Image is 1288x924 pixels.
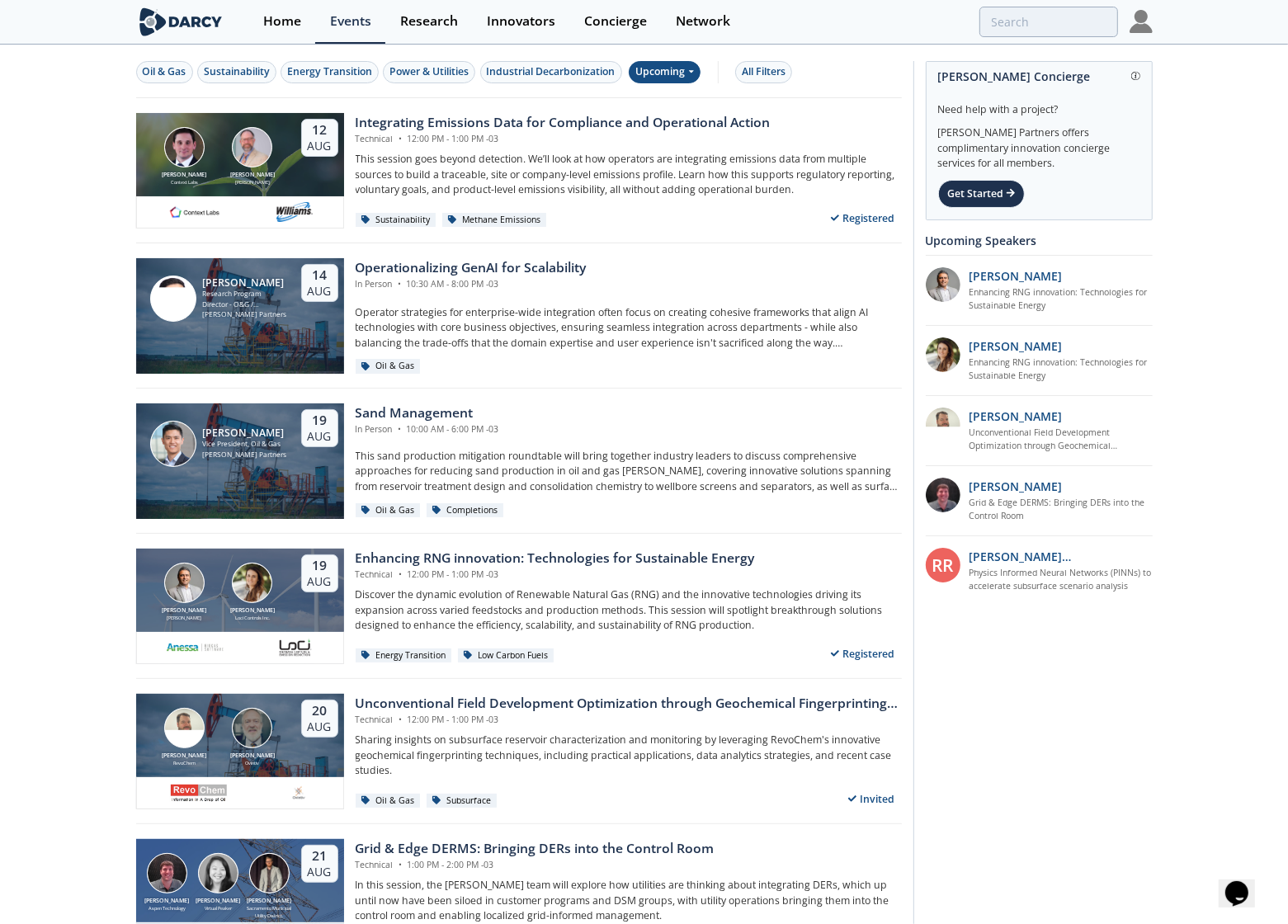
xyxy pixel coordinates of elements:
[164,708,205,748] img: Bob Aylsworth
[926,226,1153,255] div: Upcoming Speakers
[136,258,902,374] a: Sami Sultan [PERSON_NAME] Research Program Director - O&G / Sustainability [PERSON_NAME] Partners...
[193,897,244,906] div: [PERSON_NAME]
[244,897,295,906] div: [PERSON_NAME]
[276,638,313,658] img: 2b793097-40cf-4f6d-9bc3-4321a642668f
[232,708,272,748] img: John Sinclair
[389,64,469,79] div: Power & Utilities
[204,64,270,79] div: Sustainability
[289,783,309,803] img: ovintiv.com.png
[197,61,276,83] button: Sustainability
[356,503,421,518] div: Oil & Gas
[735,61,792,83] button: All Filters
[136,694,902,809] a: Bob Aylsworth [PERSON_NAME] RevoChem John Sinclair [PERSON_NAME] Ovintiv 20 Aug Unconventional Fi...
[308,719,332,734] div: Aug
[1130,10,1153,33] img: Profile
[276,202,314,222] img: williams.com.png
[356,568,755,582] div: Technical 12:00 PM - 1:00 PM -03
[356,278,587,291] div: In Person 10:30 AM - 8:00 PM -03
[629,61,701,83] div: Upcoming
[193,905,244,912] div: Virtual Peaker
[308,574,332,589] div: Aug
[227,752,278,761] div: [PERSON_NAME]
[480,61,622,83] button: Industrial Decarbonization
[356,794,421,808] div: Oil & Gas
[926,337,960,372] img: 737ad19b-6c50-4cdf-92c7-29f5966a019e
[938,117,1140,172] div: [PERSON_NAME] Partners offers complimentary innovation concierge services for all members.
[232,127,272,167] img: Mark Gebbia
[227,171,278,180] div: [PERSON_NAME]
[308,865,332,879] div: Aug
[136,113,902,229] a: Nathan Brawn [PERSON_NAME] Context Labs Mark Gebbia [PERSON_NAME] [PERSON_NAME] 12 Aug Integratin...
[823,208,902,229] div: Registered
[308,412,332,429] div: 19
[356,403,499,423] div: Sand Management
[395,423,404,435] span: •
[841,789,902,809] div: Invited
[969,286,1153,313] a: Enhancing RNG innovation: Technologies for Sustainable Energy
[676,15,730,28] div: Network
[356,258,587,278] div: Operationalizing GenAI for Scalability
[979,7,1118,37] input: Advanced Search
[383,61,475,83] button: Power & Utilities
[150,421,196,467] img: Ron Sasaki
[823,643,902,664] div: Registered
[938,180,1025,208] div: Get Started
[396,568,405,580] span: •
[166,638,224,658] img: 551440aa-d0f4-4a32-b6e2-e91f2a0781fe
[356,152,902,197] p: This session goes beyond detection. We’ll look at how operators are integrating emissions data fr...
[136,7,226,36] img: logo-wide.svg
[356,714,902,727] div: Technical 12:00 PM - 1:00 PM -03
[395,278,404,290] span: •
[969,356,1153,383] a: Enhancing RNG innovation: Technologies for Sustainable Energy
[926,548,960,582] div: RR
[202,289,286,309] div: Research Program Director - O&G / Sustainability
[308,558,332,574] div: 19
[136,61,193,83] button: Oil & Gas
[487,64,616,79] div: Industrial Decarbonization
[158,171,210,180] div: [PERSON_NAME]
[356,694,902,714] div: Unconventional Field Development Optimization through Geochemical Fingerprinting Technology
[584,15,647,28] div: Concierge
[227,760,278,766] div: Ovintiv
[202,427,286,439] div: [PERSON_NAME]
[198,853,238,893] img: Brenda Chew
[263,15,301,28] div: Home
[356,423,499,436] div: In Person 10:00 AM - 6:00 PM -03
[400,15,458,28] div: Research
[142,905,193,912] div: Aspen Technology
[308,429,332,444] div: Aug
[308,122,332,139] div: 12
[281,61,379,83] button: Energy Transition
[232,563,272,603] img: Nicole Neff
[166,202,224,222] img: 1682076415445-contextlabs.png
[396,859,405,870] span: •
[158,752,210,761] div: [PERSON_NAME]
[356,859,715,872] div: Technical 1:00 PM - 2:00 PM -03
[938,91,1140,117] div: Need help with a project?
[244,905,295,919] div: Sacramento Municipal Utility District.
[158,606,210,615] div: [PERSON_NAME]
[926,478,960,512] img: accc9a8e-a9c1-4d58-ae37-132228efcf55
[458,648,554,663] div: Low Carbon Fuels
[427,794,498,808] div: Subsurface
[487,15,555,28] div: Innovators
[396,714,405,725] span: •
[202,439,286,450] div: Vice President, Oil & Gas
[202,450,286,460] div: [PERSON_NAME] Partners
[969,337,1062,355] p: [PERSON_NAME]
[202,309,286,320] div: [PERSON_NAME] Partners
[1131,72,1140,81] img: information.svg
[742,64,786,79] div: All Filters
[442,213,547,228] div: Methane Emissions
[227,615,278,621] div: Loci Controls Inc.
[926,267,960,302] img: 1fdb2308-3d70-46db-bc64-f6eabefcce4d
[164,563,205,603] img: Amir Akbari
[158,179,210,186] div: Context Labs
[308,267,332,284] div: 14
[926,408,960,442] img: 2k2ez1SvSiOh3gKHmcgF
[227,606,278,615] div: [PERSON_NAME]
[938,62,1140,91] div: [PERSON_NAME] Concierge
[969,427,1153,453] a: Unconventional Field Development Optimization through Geochemical Fingerprinting Technology
[356,549,755,568] div: Enhancing RNG innovation: Technologies for Sustainable Energy
[136,549,902,664] a: Amir Akbari [PERSON_NAME] [PERSON_NAME] Nicole Neff [PERSON_NAME] Loci Controls Inc. 19 Aug Enhan...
